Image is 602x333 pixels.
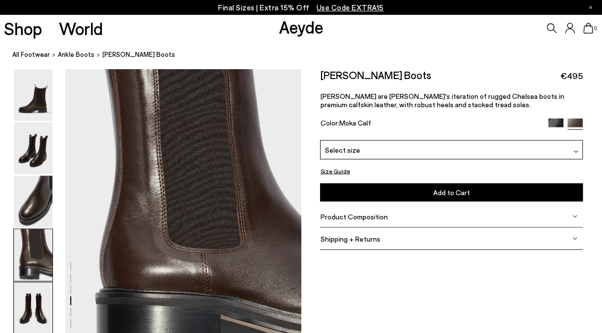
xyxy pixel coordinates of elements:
a: All Footwear [12,49,50,60]
a: 0 [583,23,593,34]
img: svg%3E [573,149,578,154]
p: Final Sizes | Extra 15% Off [218,1,384,14]
span: Moka Calf [339,119,370,127]
img: Jack Chelsea Boots - Image 4 [14,229,52,281]
span: Product Composition [320,212,387,221]
nav: breadcrumb [12,42,602,69]
span: Select size [324,144,360,155]
h2: [PERSON_NAME] Boots [320,69,431,81]
span: Shipping + Returns [320,235,380,243]
span: 0 [593,26,598,31]
span: Ankle Boots [58,50,94,58]
a: Ankle Boots [58,49,94,60]
img: Jack Chelsea Boots - Image 3 [14,176,52,228]
a: Shop [4,20,42,37]
span: €495 [560,70,583,82]
img: svg%3E [572,214,577,219]
span: Navigate to /collections/ss25-final-sizes [317,3,384,12]
span: [PERSON_NAME] are [PERSON_NAME]'s iteration of rugged Chelsea boots in premium calfskin leather, ... [320,92,564,109]
img: svg%3E [572,236,577,241]
span: [PERSON_NAME] Boots [102,49,175,60]
img: Jack Chelsea Boots - Image 1 [14,69,52,121]
a: Aeyde [278,16,323,37]
span: Add to Cart [433,188,470,197]
button: Size Guide [320,165,350,177]
button: Add to Cart [320,183,583,202]
img: Jack Chelsea Boots - Image 2 [14,123,52,174]
a: World [59,20,103,37]
div: Color: [320,119,539,130]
